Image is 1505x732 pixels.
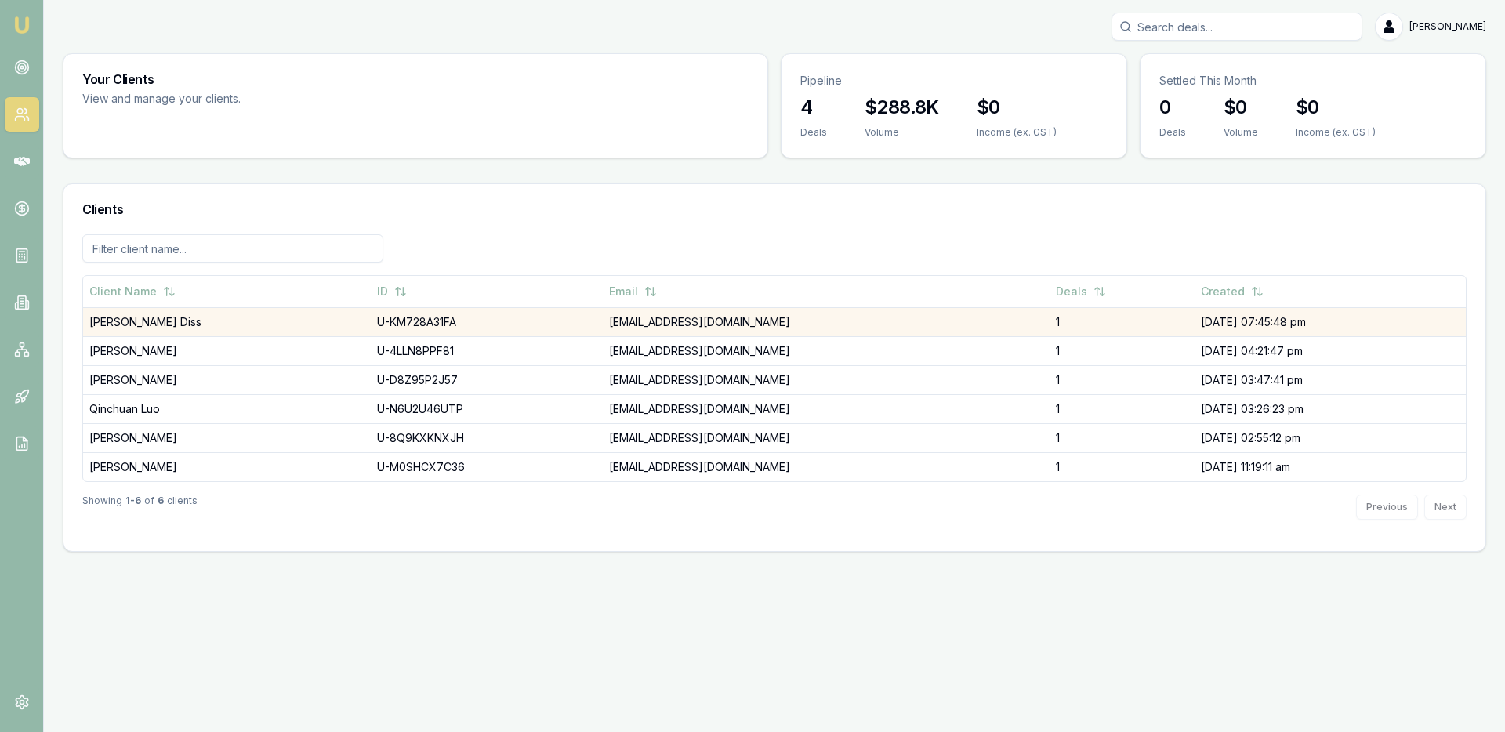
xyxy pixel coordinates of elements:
td: U-M0SHCX7C36 [371,452,603,481]
td: U-KM728A31FA [371,307,603,336]
td: [PERSON_NAME] [83,452,371,481]
button: ID [377,277,407,306]
div: Deals [800,126,827,139]
td: [DATE] 07:45:48 pm [1195,307,1466,336]
td: [PERSON_NAME] [83,423,371,452]
h3: Your Clients [82,73,749,85]
span: [PERSON_NAME] [1409,20,1486,33]
div: Income (ex. GST) [1296,126,1376,139]
td: [DATE] 11:19:11 am [1195,452,1466,481]
td: 1 [1050,423,1195,452]
td: [DATE] 03:47:41 pm [1195,365,1466,394]
td: [EMAIL_ADDRESS][DOMAIN_NAME] [603,452,1050,481]
td: Qinchuan Luo [83,394,371,423]
h3: Clients [82,203,1467,216]
strong: 6 [158,495,164,520]
td: [PERSON_NAME] [83,365,371,394]
p: Pipeline [800,73,1108,89]
button: Email [609,277,657,306]
td: 1 [1050,365,1195,394]
input: Search deals [1112,13,1362,41]
td: [EMAIL_ADDRESS][DOMAIN_NAME] [603,336,1050,365]
div: Showing of clients [82,495,198,520]
div: Income (ex. GST) [977,126,1057,139]
img: emu-icon-u.png [13,16,31,34]
h3: $0 [1296,95,1376,120]
h3: 0 [1159,95,1186,120]
td: [EMAIL_ADDRESS][DOMAIN_NAME] [603,365,1050,394]
p: Settled This Month [1159,73,1467,89]
h3: $288.8K [865,95,939,120]
h3: 4 [800,95,827,120]
td: U-4LLN8PPF81 [371,336,603,365]
button: Deals [1056,277,1106,306]
td: [EMAIL_ADDRESS][DOMAIN_NAME] [603,394,1050,423]
strong: 1 - 6 [125,495,141,520]
h3: $0 [1224,95,1258,120]
input: Filter client name... [82,234,383,263]
td: U-N6U2U46UTP [371,394,603,423]
td: [DATE] 02:55:12 pm [1195,423,1466,452]
td: 1 [1050,307,1195,336]
td: [EMAIL_ADDRESS][DOMAIN_NAME] [603,307,1050,336]
td: U-D8Z95P2J57 [371,365,603,394]
td: [EMAIL_ADDRESS][DOMAIN_NAME] [603,423,1050,452]
div: Volume [1224,126,1258,139]
td: [DATE] 03:26:23 pm [1195,394,1466,423]
button: Created [1201,277,1264,306]
td: 1 [1050,452,1195,481]
td: 1 [1050,336,1195,365]
td: [PERSON_NAME] [83,336,371,365]
button: Client Name [89,277,176,306]
td: 1 [1050,394,1195,423]
div: Volume [865,126,939,139]
p: View and manage your clients. [82,90,484,108]
td: U-8Q9KXKNXJH [371,423,603,452]
div: Deals [1159,126,1186,139]
h3: $0 [977,95,1057,120]
td: [DATE] 04:21:47 pm [1195,336,1466,365]
td: [PERSON_NAME] Diss [83,307,371,336]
